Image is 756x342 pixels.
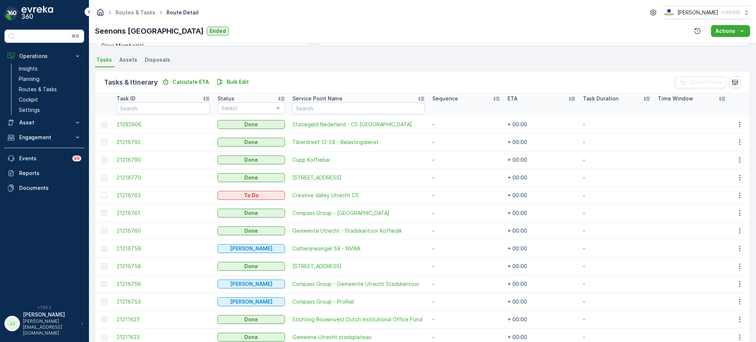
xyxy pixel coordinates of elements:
button: To Do [217,191,285,200]
p: Done [244,138,258,146]
td: - [429,133,504,151]
button: Done [217,120,285,129]
p: Sequence [432,95,458,102]
a: 21211627 [117,316,210,323]
button: Done [217,262,285,271]
span: Compass Group - [GEOGRAPHIC_DATA] [292,209,425,217]
p: Reports [19,170,81,177]
p: Done [244,156,258,164]
a: 21216759 [117,245,210,252]
p: Insights [19,65,38,72]
p: ETA [508,95,518,102]
a: Insights [16,64,84,74]
p: Clear Filters [690,79,722,86]
td: + 00:00 [504,275,579,293]
span: Disposals [145,56,170,64]
p: Routes & Tasks [19,86,57,93]
p: Done [244,174,258,181]
a: Routes & Tasks [116,9,155,16]
p: Asset [19,119,69,126]
button: Ended [207,27,229,35]
p: ⌘B [72,33,79,39]
a: Gemeene Utrecht stadsplateau [292,334,425,341]
td: - [579,133,654,151]
a: Documents [4,181,84,195]
span: 21216790 [117,156,210,164]
button: Geen Afval [217,244,285,253]
img: logo_dark-DEwI_e13.png [21,6,53,21]
td: + 00:00 [504,222,579,240]
button: Done [217,173,285,182]
img: basis-logo_rgb2x.png [664,8,674,17]
span: 21216760 [117,227,210,235]
td: - [429,116,504,133]
p: Ended [210,27,226,35]
div: Toggle Row Selected [101,139,107,145]
button: Done [217,333,285,342]
div: Toggle Row Selected [101,334,107,340]
a: 21216763 [117,192,210,199]
p: Cockpit [19,96,38,103]
a: Cockpit [16,95,84,105]
div: Toggle Row Selected [101,175,107,181]
button: Geen Afval [217,280,285,288]
td: - [429,257,504,275]
a: 21216758 [117,263,210,270]
td: - [429,275,504,293]
a: Cupp Koffiebar [292,156,425,164]
div: Toggle Row Selected [101,281,107,287]
a: 21216761 [117,209,210,217]
p: Documents [19,184,81,192]
td: - [579,311,654,328]
a: Events99 [4,151,84,166]
span: Stichting Bouwinvest Dutch Institutional Office Fund [292,316,425,323]
a: Creative Valley Utrecht CS [292,192,425,199]
td: + 00:00 [504,311,579,328]
td: - [579,293,654,311]
td: - [579,222,654,240]
td: + 00:00 [504,169,579,187]
span: 21216770 [117,174,210,181]
button: Clear Filters [675,76,726,88]
div: Toggle Row Selected [101,157,107,163]
td: - [429,311,504,328]
button: Calculate ETA [159,78,212,86]
button: Geen Afval [217,297,285,306]
a: Reports [4,166,84,181]
a: Compass Group - ProRail [292,298,425,305]
p: Actions [715,27,735,35]
td: - [579,187,654,204]
p: [PERSON_NAME] [230,245,272,252]
td: - [579,204,654,222]
td: - [579,257,654,275]
a: 21211623 [117,334,210,341]
button: Done [217,315,285,324]
a: 21216756 [117,280,210,288]
a: 21216753 [117,298,210,305]
span: Compass Group - Gemeente Utrecht Stadskantoor [292,280,425,288]
p: Done [244,316,258,323]
a: Compass Group - Kantoortoren Central Park Utrecht [292,209,425,217]
div: Toggle Row Selected [101,122,107,127]
a: Catherijnesingel 59 - NVWA [292,245,425,252]
p: Operations [19,52,69,60]
div: Toggle Row Selected [101,210,107,216]
div: Toggle Row Selected [101,246,107,252]
a: Tiberdreef 12-24 - Belastingdienst [292,138,425,146]
button: Done [217,209,285,218]
span: Route Detail [165,9,200,16]
p: Service Point Name [292,95,343,102]
a: Sint Jacobsstraat 200 - Belastingdienst [292,263,425,270]
p: Done [244,121,258,128]
td: + 00:00 [504,151,579,169]
span: Assets [119,56,137,64]
a: Sint Jacobsstraat 16 - Belastingdienst [292,174,425,181]
p: Engagement [19,134,69,141]
p: [PERSON_NAME] [230,280,272,288]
